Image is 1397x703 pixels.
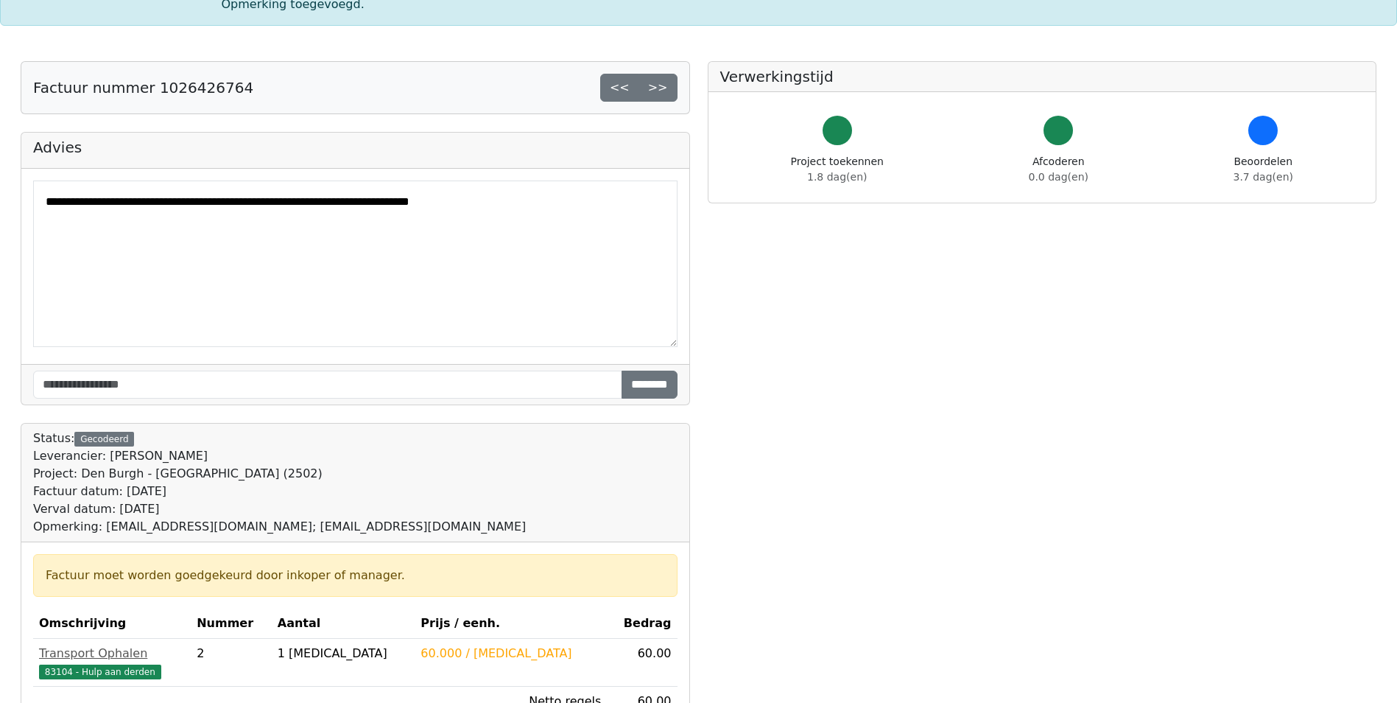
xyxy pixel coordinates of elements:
th: Nummer [191,609,272,639]
span: 3.7 dag(en) [1234,171,1293,183]
div: Opmerking: [EMAIL_ADDRESS][DOMAIN_NAME]; [EMAIL_ADDRESS][DOMAIN_NAME] [33,518,526,536]
div: Beoordelen [1234,154,1293,185]
h5: Verwerkingstijd [720,68,1365,85]
div: Factuur moet worden goedgekeurd door inkoper of manager. [46,567,665,584]
th: Bedrag [607,609,677,639]
span: 1.8 dag(en) [807,171,867,183]
a: >> [638,74,678,102]
a: Transport Ophalen83104 - Hulp aan derden [39,645,185,680]
span: 83104 - Hulp aan derden [39,665,161,679]
div: Status: [33,430,526,536]
th: Aantal [272,609,415,639]
h5: Advies [33,139,678,156]
span: 0.0 dag(en) [1029,171,1088,183]
th: Omschrijving [33,609,191,639]
div: Transport Ophalen [39,645,185,662]
h5: Factuur nummer 1026426764 [33,79,253,97]
div: 1 [MEDICAL_DATA] [278,645,409,662]
th: Prijs / eenh. [415,609,607,639]
div: Project toekennen [791,154,884,185]
div: Gecodeerd [74,432,134,447]
div: Factuur datum: [DATE] [33,483,526,500]
div: Project: Den Burgh - [GEOGRAPHIC_DATA] (2502) [33,465,526,483]
div: Leverancier: [PERSON_NAME] [33,447,526,465]
td: 2 [191,639,272,687]
td: 60.00 [607,639,677,687]
a: << [600,74,639,102]
div: Afcoderen [1029,154,1088,185]
div: Verval datum: [DATE] [33,500,526,518]
div: 60.000 / [MEDICAL_DATA] [420,645,601,662]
